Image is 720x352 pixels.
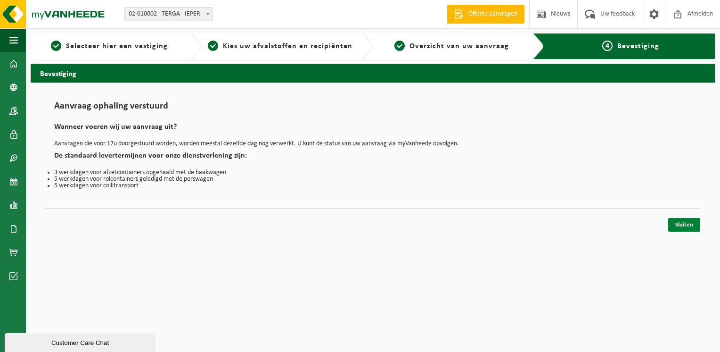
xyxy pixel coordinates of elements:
span: 1 [51,41,61,51]
span: 02-010002 - TERGA - IEPER [125,8,213,21]
span: 3 [394,41,405,51]
li: 5 werkdagen voor rolcontainers geledigd met de perswagen [54,176,692,183]
span: 02-010002 - TERGA - IEPER [124,7,213,21]
h2: Bevestiging [31,64,715,82]
p: Aanvragen die voor 17u doorgestuurd worden, worden meestal dezelfde dag nog verwerkt. U kunt de s... [54,141,692,147]
h2: De standaard levertermijnen voor onze dienstverlening zijn: [54,152,692,165]
a: 3Overzicht van uw aanvraag [378,41,525,52]
li: 3 werkdagen voor afzetcontainers opgehaald met de haakwagen [54,169,692,176]
span: Kies uw afvalstoffen en recipiënten [223,42,352,50]
span: 2 [208,41,218,51]
h2: Wanneer voeren wij uw aanvraag uit? [54,123,692,136]
a: 1Selecteer hier een vestiging [35,41,183,52]
span: Selecteer hier een vestiging [66,42,168,50]
span: Offerte aanvragen [466,9,520,19]
span: Overzicht van uw aanvraag [409,42,509,50]
span: Bevestiging [617,42,659,50]
a: Offerte aanvragen [447,5,524,24]
a: Sluiten [668,218,700,232]
h1: Aanvraag ophaling verstuurd [54,101,692,116]
li: 5 werkdagen voor collitransport [54,183,692,189]
span: 4 [602,41,613,51]
a: 2Kies uw afvalstoffen en recipiënten [206,41,354,52]
iframe: chat widget [5,331,157,352]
